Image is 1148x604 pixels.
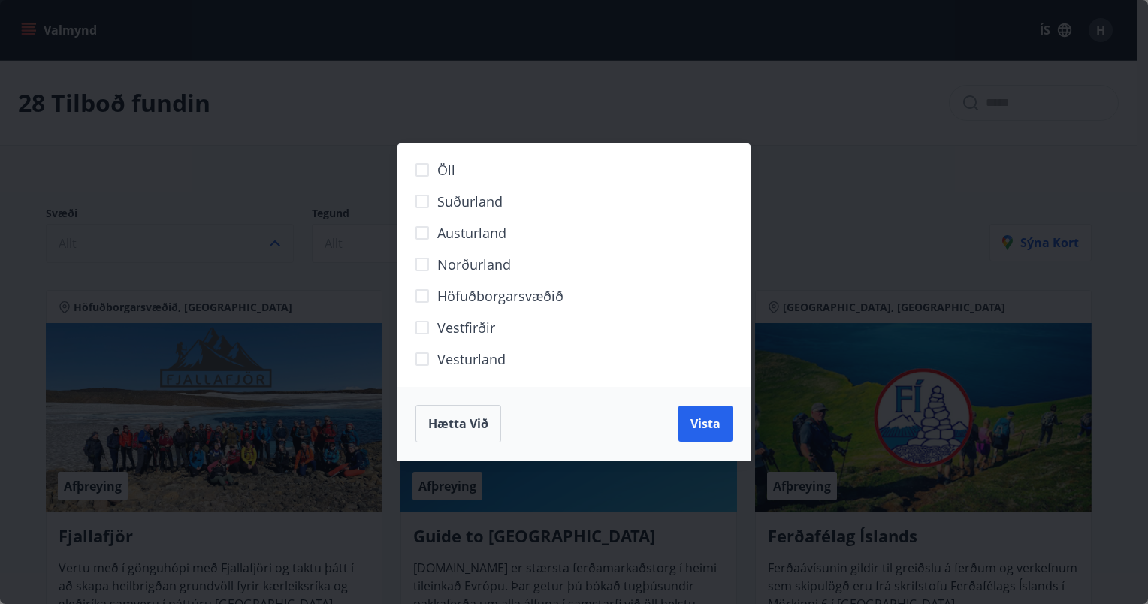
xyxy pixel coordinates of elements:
span: Hætta við [428,415,488,432]
span: Norðurland [437,255,511,274]
span: Höfuðborgarsvæðið [437,286,563,306]
span: Öll [437,160,455,180]
button: Vista [678,406,733,442]
span: Vista [690,415,721,432]
span: Vesturland [437,349,506,369]
button: Hætta við [415,405,501,442]
span: Vestfirðir [437,318,495,337]
span: Austurland [437,223,506,243]
span: Suðurland [437,192,503,211]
